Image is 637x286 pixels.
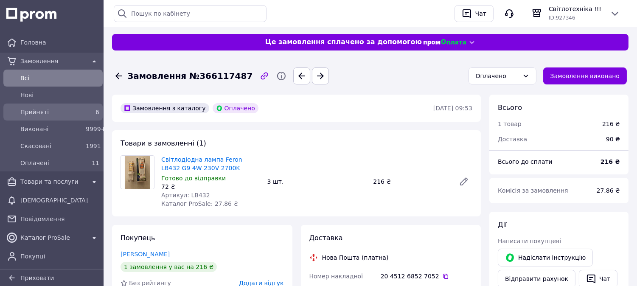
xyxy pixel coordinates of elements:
time: [DATE] 09:53 [433,105,472,112]
div: Чат [474,7,488,20]
input: Пошук по кабінету [114,5,267,22]
a: [PERSON_NAME] [121,251,170,258]
span: Написати покупцеві [498,238,561,244]
span: Повідомлення [20,215,99,223]
div: 72 ₴ [161,182,261,191]
div: Нова Пошта (платна) [320,253,391,262]
div: 3 шт. [264,176,370,188]
span: Нові [20,91,99,99]
button: Замовлення виконано [543,67,627,84]
button: Надіслати інструкцію [498,249,593,266]
span: Світлотехніка !!! [549,5,603,13]
span: Всi [20,74,99,82]
span: 1 товар [498,121,522,127]
div: 90 ₴ [601,130,625,149]
span: Всього до сплати [498,158,553,165]
span: Головна [20,38,99,47]
span: [DEMOGRAPHIC_DATA] [20,196,99,205]
div: Замовлення з каталогу [121,103,209,113]
span: Покупець [121,234,155,242]
span: 11 [92,160,99,166]
span: Виконані [20,125,82,133]
div: 216 ₴ [602,120,620,128]
span: Каталог ProSale [20,233,86,242]
div: Оплачено [213,103,258,113]
span: Приховати [20,275,54,281]
span: Товари в замовленні (1) [121,139,206,147]
span: Доставка [309,234,343,242]
span: ID: 927346 [549,15,575,21]
span: Доставка [498,136,527,143]
a: Редагувати [455,173,472,190]
span: Номер накладної [309,273,363,280]
span: 6 [95,109,99,115]
span: Прийняті [20,108,82,116]
div: 1 замовлення у вас на 216 ₴ [121,262,217,272]
span: Каталог ProSale: 27.86 ₴ [161,200,238,207]
span: Покупці [20,252,99,261]
button: Чат [455,5,494,22]
span: Комісія за замовлення [498,187,568,194]
span: Скасовані [20,142,82,150]
span: 9999+ [86,126,106,132]
span: Всього [498,104,522,112]
a: Світлодіодна лампа Feron LB432 G9 4W 230V 2700K [161,156,242,171]
span: Готово до відправки [161,175,226,182]
div: Оплачено [476,71,519,81]
div: 20 4512 6852 7052 [381,272,472,280]
span: Дії [498,221,507,229]
div: 216 ₴ [370,176,452,188]
span: 27.86 ₴ [597,187,620,194]
span: Замовлення [20,57,86,65]
span: Оплачені [20,159,82,167]
span: Артикул: LB432 [161,192,210,199]
b: 216 ₴ [601,158,620,165]
span: Товари та послуги [20,177,86,186]
span: Замовлення №366117487 [127,70,253,82]
span: Це замовлення сплачено за допомогою [265,37,422,47]
span: 1991 [86,143,101,149]
img: Світлодіодна лампа Feron LB432 G9 4W 230V 2700K [125,156,151,189]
